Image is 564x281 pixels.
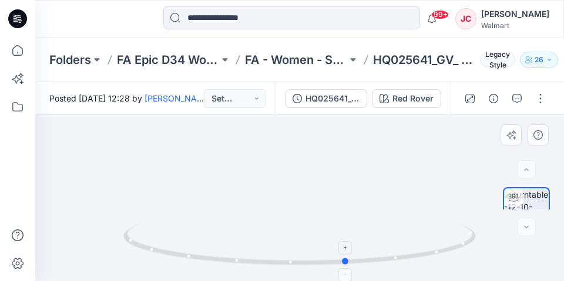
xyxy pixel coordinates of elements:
button: 26 [520,52,558,68]
p: HQ025641_GV_ MR [PERSON_NAME] [373,52,475,68]
span: 99+ [431,10,449,19]
div: [PERSON_NAME] [481,7,549,21]
img: eyJhbGciOiJIUzI1NiIsImtpZCI6IjAiLCJzbHQiOiJzZXMiLCJ0eXAiOiJKV1QifQ.eyJkYXRhIjp7InR5cGUiOiJzdG9yYW... [116,15,482,281]
a: FA - Women - S1 26 Woven Board [245,52,347,68]
a: FA Epic D34 Womens Woven [117,52,219,68]
a: [PERSON_NAME] [145,93,212,103]
img: turntable-12-10-2025-11:50:59 [504,188,549,233]
button: Details [484,89,503,108]
div: JC [455,8,476,29]
div: HQ025641_GV_ MR [PERSON_NAME] [305,92,360,105]
button: Legacy Style [475,52,515,68]
span: Legacy Style [480,53,515,67]
a: Folders [49,52,91,68]
button: HQ025641_GV_ MR [PERSON_NAME] [285,89,367,108]
div: Red Rover [392,92,434,105]
p: 26 [535,53,543,66]
button: Red Rover [372,89,441,108]
span: Posted [DATE] 12:28 by [49,92,204,104]
div: Walmart [481,21,549,30]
